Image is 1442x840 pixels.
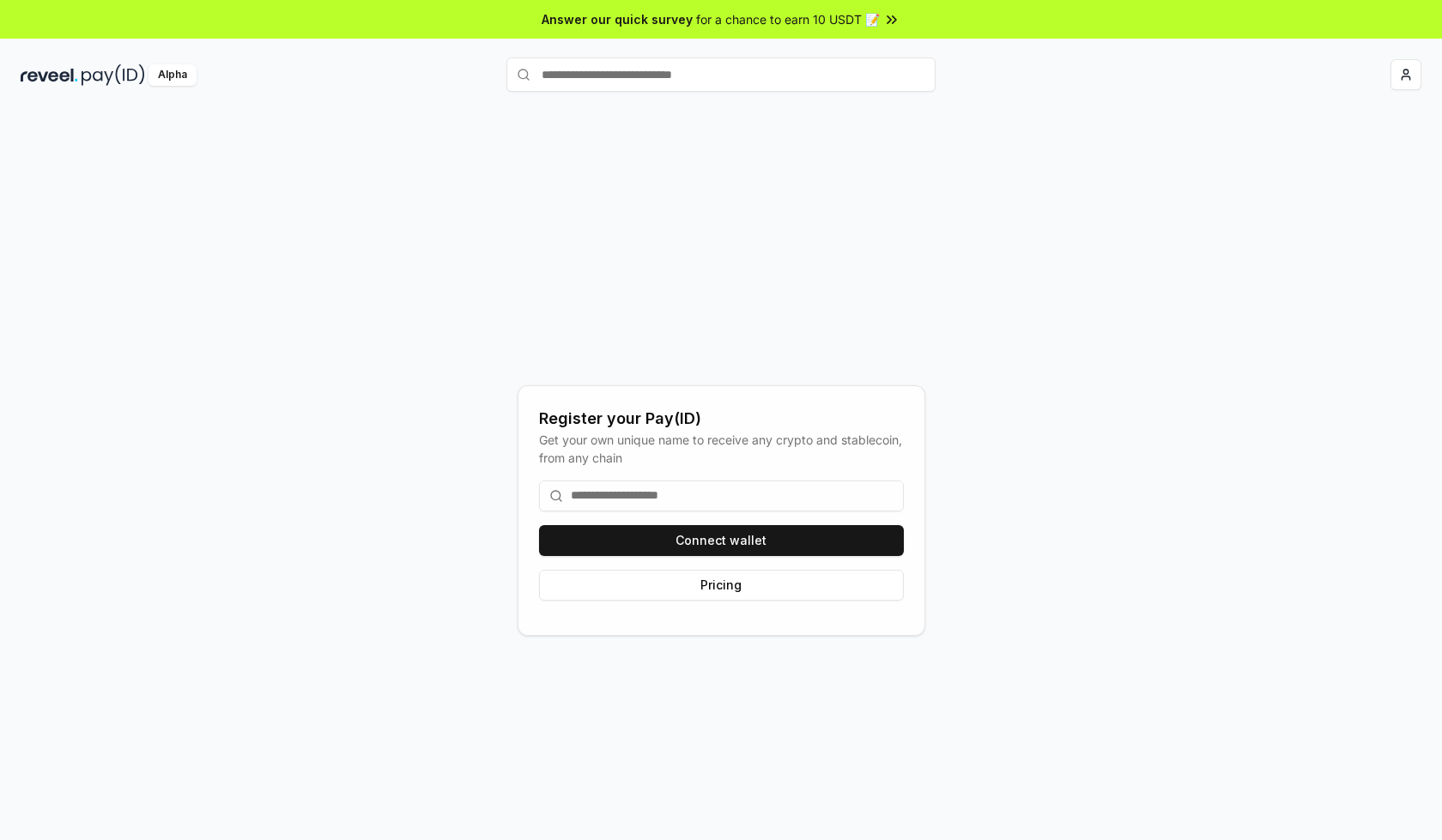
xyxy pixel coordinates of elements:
[21,64,78,86] img: reveel_dark
[696,10,880,28] span: for a chance to earn 10 USDT 📝
[82,64,145,86] img: pay_id
[542,10,693,28] span: Answer our quick survey
[539,570,904,601] button: Pricing
[539,431,904,467] div: Get your own unique name to receive any crypto and stablecoin, from any chain
[148,64,197,86] div: Alpha
[539,525,904,556] button: Connect wallet
[539,407,904,431] div: Register your Pay(ID)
